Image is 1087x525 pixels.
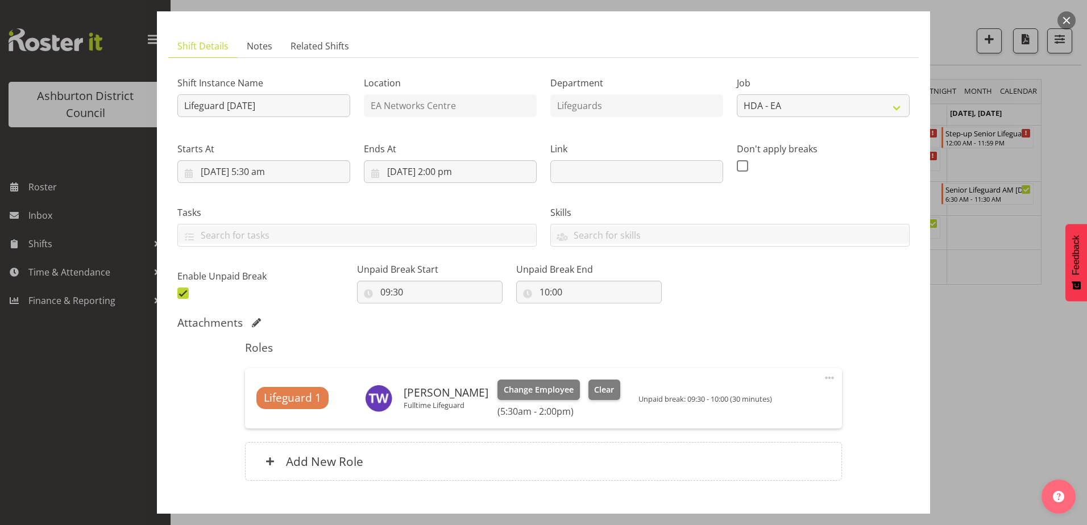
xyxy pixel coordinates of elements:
label: Ends At [364,142,537,156]
label: Shift Instance Name [177,76,350,90]
span: Lifeguard 1 [264,390,321,406]
span: Notes [247,39,272,53]
input: Click to select... [177,160,350,183]
label: Starts At [177,142,350,156]
label: Link [550,142,723,156]
button: Clear [588,380,621,400]
input: Search for tasks [178,226,536,244]
p: Fulltime Lifeguard [404,401,488,410]
input: Click to select... [357,281,503,303]
label: Location [364,76,537,90]
h6: [PERSON_NAME] [404,386,488,399]
label: Unpaid Break Start [357,262,503,276]
span: Clear [594,384,614,396]
input: Search for skills [551,226,909,244]
label: Job [737,76,910,90]
button: Change Employee [497,380,580,400]
input: Click to select... [364,160,537,183]
img: tessa-wright10440.jpg [365,385,392,412]
label: Department [550,76,723,90]
label: Unpaid Break End [516,262,662,276]
h6: Add New Role [286,454,363,469]
h5: Attachments [177,316,243,330]
span: Related Shifts [291,39,349,53]
h5: Roles [245,341,841,355]
span: Change Employee [504,384,574,396]
span: Feedback [1071,235,1081,275]
span: Shift Details [177,39,229,53]
label: Don't apply breaks [737,142,910,156]
label: Tasks [177,206,537,219]
label: Enable Unpaid Break [177,269,350,283]
input: Shift Instance Name [177,94,350,117]
span: Unpaid break: 09:30 - 10:00 (30 minutes) [638,394,772,404]
h6: (5:30am - 2:00pm) [497,406,620,417]
label: Skills [550,206,910,219]
img: help-xxl-2.png [1053,491,1064,502]
input: Click to select... [516,281,662,303]
button: Feedback - Show survey [1065,224,1087,301]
